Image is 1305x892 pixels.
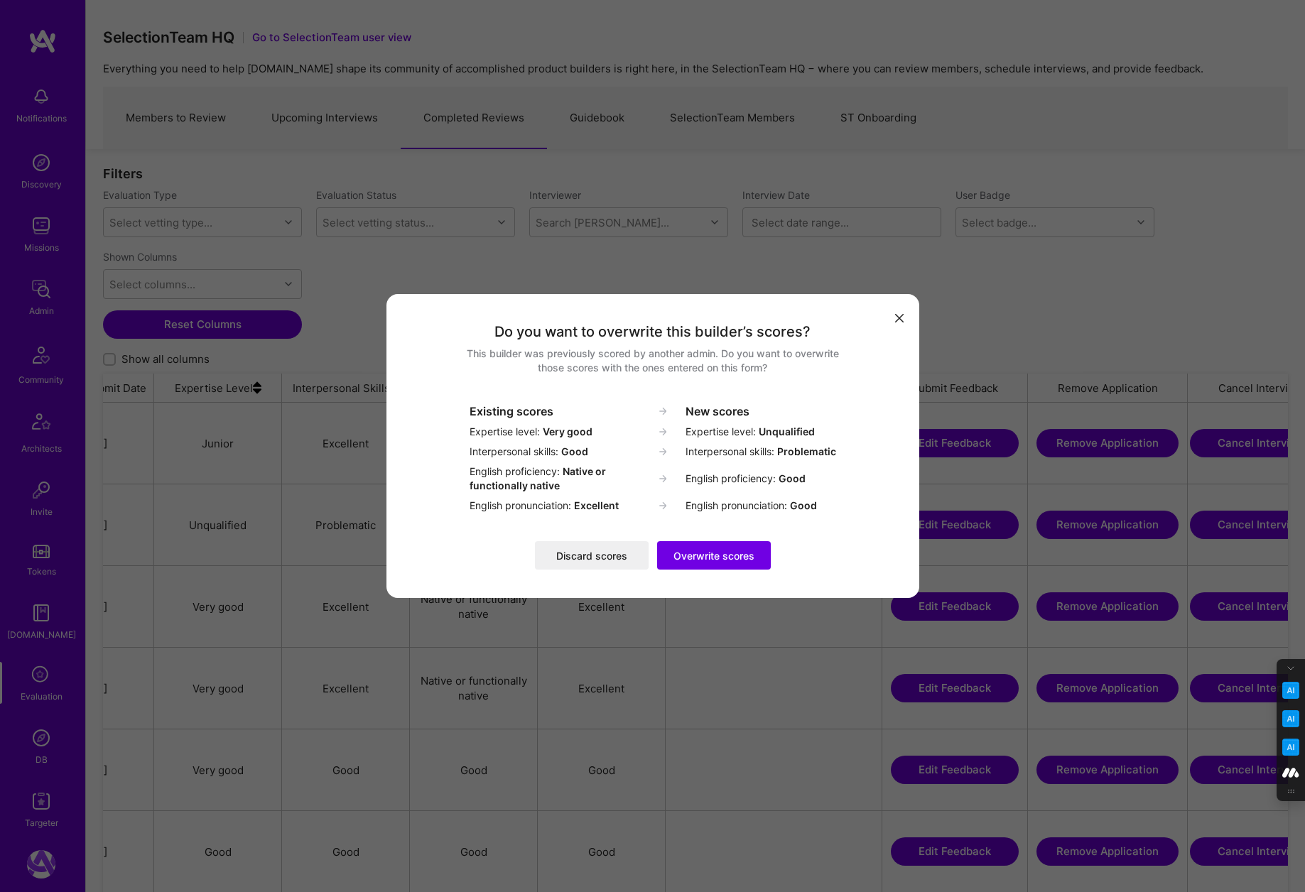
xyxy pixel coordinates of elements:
[386,294,919,598] div: modal
[686,425,815,439] div: Expertise level :
[686,472,806,486] div: English proficiency :
[686,499,817,513] div: English pronunciation :
[777,445,836,457] span: Problematic
[779,472,806,484] span: Good
[759,425,815,437] span: Unqualified
[467,347,839,375] div: This builder was previously scored by another admin. Do you want to overwrite those scores with t...
[470,425,640,439] div: Expertise level :
[574,499,619,511] span: Excellent
[561,445,588,457] span: Good
[686,403,749,419] div: New scores
[470,464,640,493] div: English proficiency :
[895,314,904,322] i: icon Close
[1282,739,1299,756] img: Jargon Buster icon
[686,445,836,459] div: Interpersonal skills :
[470,403,640,419] div: Existing scores
[470,499,640,513] div: English pronunciation :
[494,322,811,341] div: Do you want to overwrite this builder’s scores?
[1282,710,1299,727] img: Email Tone Analyzer icon
[1282,682,1299,699] img: Key Point Extractor icon
[535,541,649,570] button: Discard scores
[470,445,640,459] div: Interpersonal skills :
[790,499,817,511] span: Good
[657,541,771,570] button: Overwrite scores
[543,425,592,437] span: Very good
